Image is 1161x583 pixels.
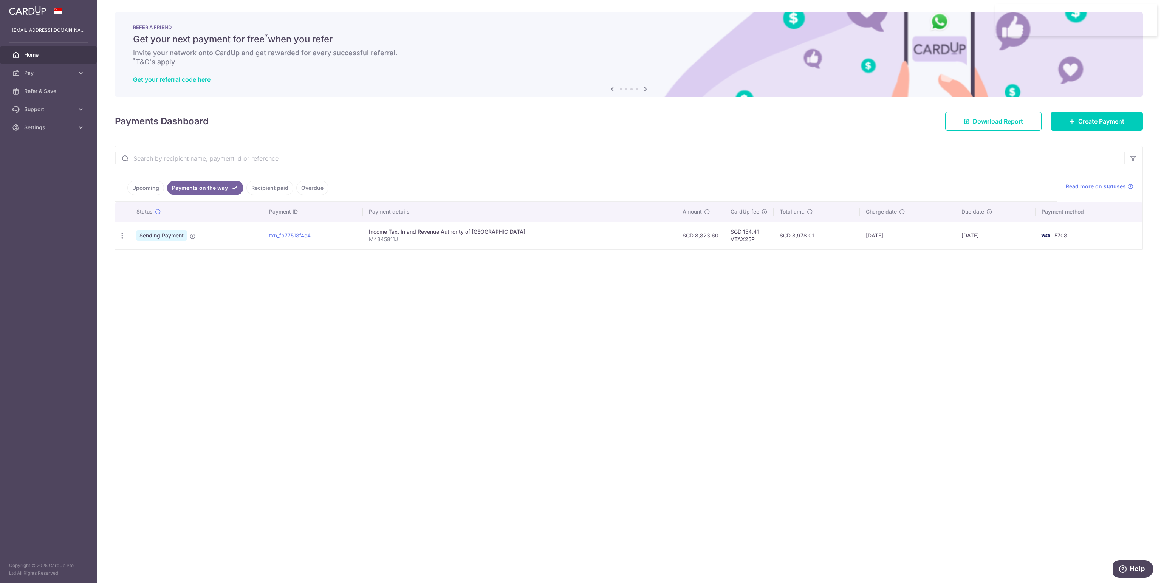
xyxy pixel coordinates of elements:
th: Payment details [363,202,676,222]
a: Overdue [296,181,328,195]
td: SGD 8,978.01 [774,222,860,249]
a: Payments on the way [167,181,243,195]
span: Due date [961,208,984,216]
a: Download Report [945,112,1042,131]
span: Charge date [866,208,897,216]
span: Settings [24,124,74,131]
img: CardUp [9,6,46,15]
a: Create Payment [1051,112,1143,131]
a: Recipient paid [246,181,293,195]
span: Pay [24,69,74,77]
h5: Get your next payment for free when you refer [133,33,1125,45]
a: Get your referral code here [133,76,211,83]
span: Amount [683,208,702,216]
p: REFER A FRIEND [133,24,1125,30]
p: M4345811J [369,236,670,243]
a: txn_fb77518f4e4 [269,232,311,239]
td: [DATE] [860,222,955,249]
span: Home [24,51,74,59]
h6: Invite your network onto CardUp and get rewarded for every successful referral. T&C's apply [133,48,1125,67]
span: Sending Payment [136,230,187,241]
img: Bank Card [1038,231,1053,240]
span: Total amt. [780,208,805,216]
td: SGD 8,823.60 [676,222,724,249]
td: [DATE] [955,222,1036,249]
img: RAF banner [115,12,1143,97]
span: Download Report [973,117,1023,126]
h4: Payments Dashboard [115,115,209,128]
p: [EMAIL_ADDRESS][DOMAIN_NAME] [12,26,85,34]
th: Payment method [1036,202,1142,222]
span: Read more on statuses [1066,183,1126,190]
th: Payment ID [263,202,363,222]
span: 5708 [1054,232,1067,239]
span: Status [136,208,153,216]
span: Create Payment [1078,117,1124,126]
iframe: Opens a widget where you can find more information [1113,560,1153,579]
span: Support [24,105,74,113]
input: Search by recipient name, payment id or reference [115,146,1124,171]
td: SGD 154.41 VTAX25R [724,222,774,249]
a: Read more on statuses [1066,183,1133,190]
div: Income Tax. Inland Revenue Authority of [GEOGRAPHIC_DATA] [369,228,670,236]
span: Refer & Save [24,87,74,95]
a: Upcoming [127,181,164,195]
span: CardUp fee [731,208,759,216]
